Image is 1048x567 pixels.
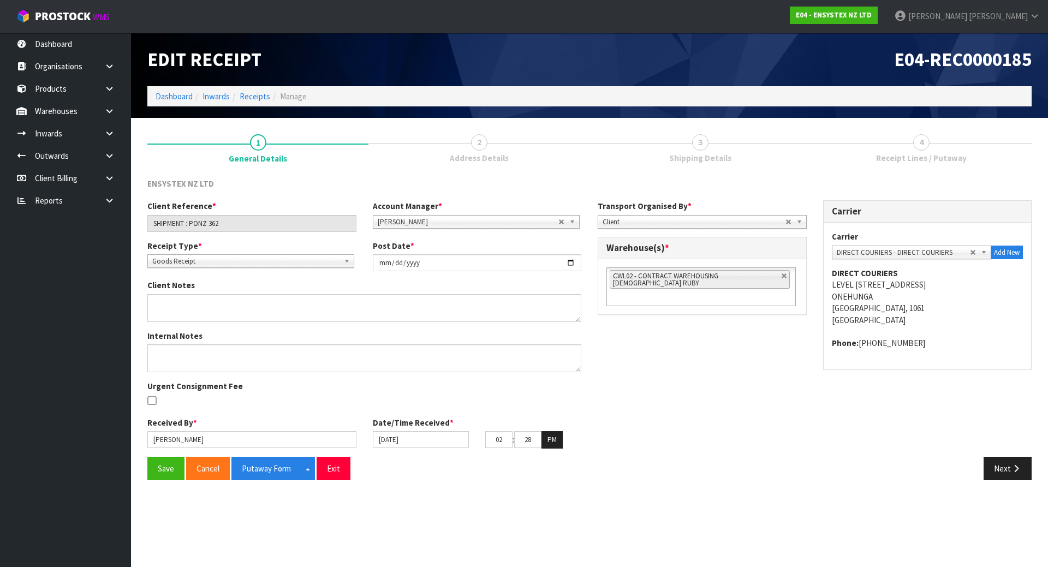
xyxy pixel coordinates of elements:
label: Client Reference [147,200,216,212]
label: Date/Time Received [373,417,454,428]
button: Exit [317,457,350,480]
span: ENSYSTEX NZ LTD [147,178,214,189]
img: cube-alt.png [16,9,30,23]
span: Shipping Details [669,152,731,164]
input: Date/Time received [373,431,469,448]
span: DIRECT COURIERS - DIRECT COURIERS [837,246,970,259]
a: Inwards [203,91,230,102]
a: Dashboard [156,91,193,102]
button: Save [147,457,184,480]
span: [PERSON_NAME] [378,216,558,229]
strong: phone [832,338,859,348]
span: Edit Receipt [147,47,261,71]
span: Goods Receipt [152,255,340,268]
a: E04 - ENSYSTEX NZ LTD [790,7,878,24]
label: Post Date [373,240,414,252]
strong: DIRECT COURIERS [832,268,898,278]
strong: E04 - ENSYSTEX NZ LTD [796,10,872,20]
span: General Details [229,153,287,164]
label: Carrier [832,231,858,242]
span: Manage [280,91,307,102]
label: Receipt Type [147,240,202,252]
button: PM [541,431,563,449]
input: HH [485,431,513,448]
span: Address Details [450,152,509,164]
button: Add New [991,246,1023,260]
address: LEVEL [STREET_ADDRESS] ONEHUNGA [GEOGRAPHIC_DATA], 1061 [GEOGRAPHIC_DATA] [832,267,1023,326]
label: Account Manager [373,200,442,212]
address: [PHONE_NUMBER] [832,337,1023,349]
label: Urgent Consignment Fee [147,380,243,392]
h3: Warehouse(s) [606,243,798,253]
a: Receipts [240,91,270,102]
span: CWL02 - CONTRACT WAREHOUSING [DEMOGRAPHIC_DATA] RUBY [613,271,718,288]
label: Transport Organised By [598,200,692,212]
td: : [513,431,514,449]
label: Internal Notes [147,330,203,342]
button: Next [984,457,1032,480]
input: Client Reference [147,215,356,232]
span: 4 [913,134,930,151]
label: Client Notes [147,279,195,291]
span: [PERSON_NAME] [908,11,967,21]
span: 3 [692,134,708,151]
span: General Details [147,170,1032,488]
input: MM [514,431,541,448]
button: Cancel [186,457,230,480]
button: Putaway Form [231,457,301,480]
small: WMS [93,12,110,22]
span: [PERSON_NAME] [969,11,1028,21]
span: 2 [471,134,487,151]
span: Client [603,216,785,229]
span: E04-REC0000185 [894,47,1032,71]
h3: Carrier [832,206,1023,217]
span: 1 [250,134,266,151]
span: Receipt Lines / Putaway [876,152,967,164]
label: Received By [147,417,197,428]
span: ProStock [35,9,91,23]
